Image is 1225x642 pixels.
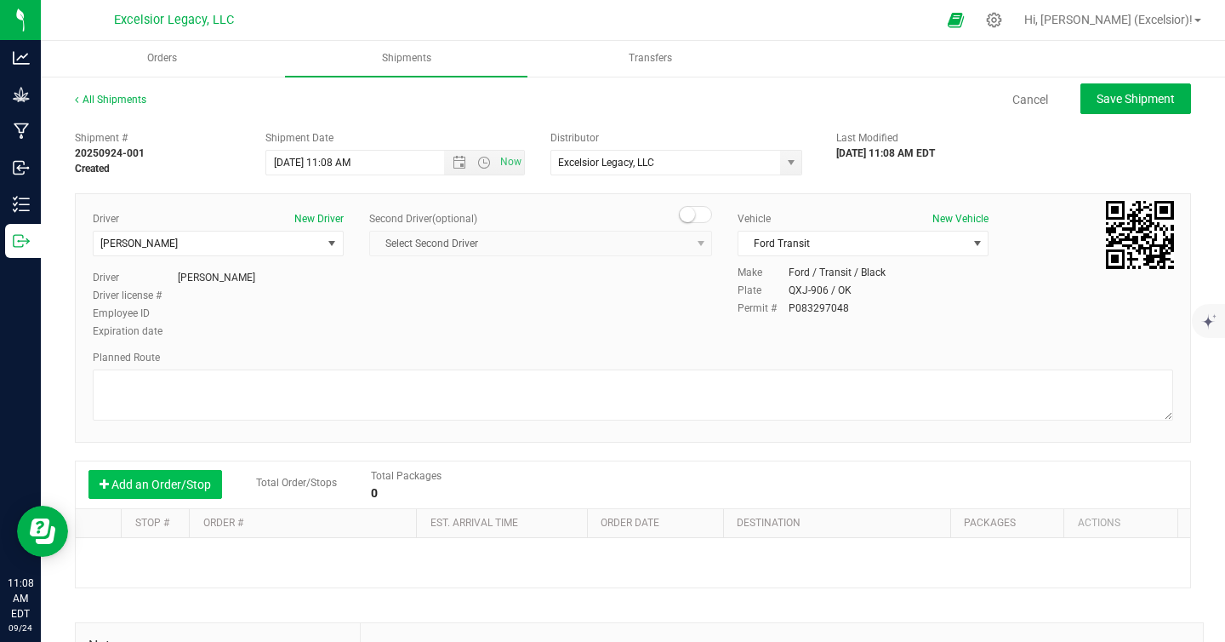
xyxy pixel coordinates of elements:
[371,486,378,500] strong: 0
[606,51,695,66] span: Transfers
[432,213,477,225] span: (optional)
[1097,92,1175,106] span: Save Shipment
[738,232,966,255] span: Ford Transit
[371,470,442,482] span: Total Packages
[13,123,30,140] inline-svg: Manufacturing
[178,270,255,285] div: [PERSON_NAME]
[550,130,599,146] label: Distributor
[738,265,789,280] label: Make
[780,151,801,175] span: select
[294,211,344,226] button: New Driver
[836,130,898,146] label: Last Modified
[265,130,333,146] label: Shipment Date
[100,238,178,249] span: [PERSON_NAME]
[322,232,343,255] span: select
[983,12,1005,28] div: Manage settings
[135,517,169,529] a: Stop #
[93,270,178,285] label: Driver
[737,517,801,529] a: Destination
[738,283,789,298] label: Plate
[470,156,499,169] span: Open the time view
[966,232,988,255] span: select
[1080,83,1191,114] button: Save Shipment
[75,163,110,175] strong: Created
[430,517,518,529] a: Est. arrival time
[93,288,178,303] label: Driver license #
[93,211,119,226] label: Driver
[8,622,33,634] p: 09/24
[1063,509,1177,538] th: Actions
[601,517,659,529] a: Order date
[1106,201,1174,269] qrcode: 20250924-001
[445,156,474,169] span: Open the date view
[93,306,178,321] label: Employee ID
[738,211,771,226] label: Vehicle
[8,576,33,622] p: 11:08 AM EDT
[13,86,30,103] inline-svg: Grow
[551,151,773,175] input: Select
[13,159,30,176] inline-svg: Inbound
[738,301,789,316] label: Permit #
[1106,201,1174,269] img: Scan me!
[285,41,527,77] a: Shipments
[13,196,30,213] inline-svg: Inventory
[114,13,234,27] span: Excelsior Legacy, LLC
[256,477,337,489] span: Total Order/Stops
[203,517,243,529] a: Order #
[124,51,200,66] span: Orders
[93,352,160,364] span: Planned Route
[529,41,772,77] a: Transfers
[75,147,145,159] strong: 20250924-001
[789,283,852,298] div: QXJ-906 / OK
[932,211,989,226] button: New Vehicle
[75,94,146,106] a: All Shipments
[836,147,935,159] strong: [DATE] 11:08 AM EDT
[1012,91,1048,108] a: Cancel
[13,232,30,249] inline-svg: Outbound
[789,265,886,280] div: Ford / Transit / Black
[359,51,454,66] span: Shipments
[497,150,526,175] span: Set Current date
[964,517,1016,529] a: Packages
[937,3,975,37] span: Open Ecommerce Menu
[789,301,849,316] div: P083297048
[75,130,240,146] span: Shipment #
[1024,13,1193,26] span: Hi, [PERSON_NAME] (Excelsior)!
[93,324,178,339] label: Expiration date
[88,470,222,499] button: Add an Order/Stop
[13,49,30,66] inline-svg: Analytics
[369,211,477,226] label: Second Driver
[41,41,283,77] a: Orders
[17,506,68,557] iframe: Resource center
